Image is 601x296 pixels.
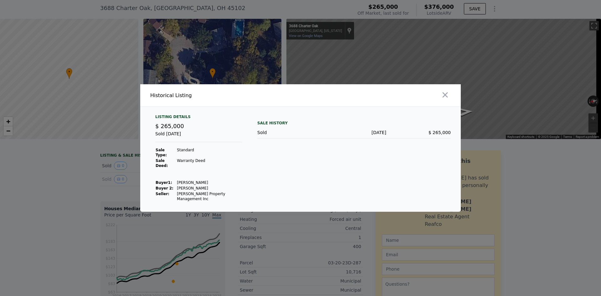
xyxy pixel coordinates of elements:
div: [DATE] [322,129,386,136]
div: Historical Listing [150,92,298,99]
td: Warranty Deed [177,158,242,169]
div: Sale History [257,119,451,127]
strong: Buyer 1 : [156,180,172,185]
span: $ 265,000 [429,130,451,135]
div: Sold [DATE] [155,131,242,142]
strong: Seller : [156,192,169,196]
td: [PERSON_NAME] [177,180,242,185]
strong: Sale Type: [156,148,167,157]
td: [PERSON_NAME] Property Management Inc [177,191,242,202]
td: [PERSON_NAME] [177,185,242,191]
td: Standard [177,147,242,158]
strong: Sale Deed: [156,158,168,168]
strong: Buyer 2: [156,186,173,190]
div: Sold [257,129,322,136]
span: $ 265,000 [155,123,184,129]
div: Listing Details [155,114,242,122]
